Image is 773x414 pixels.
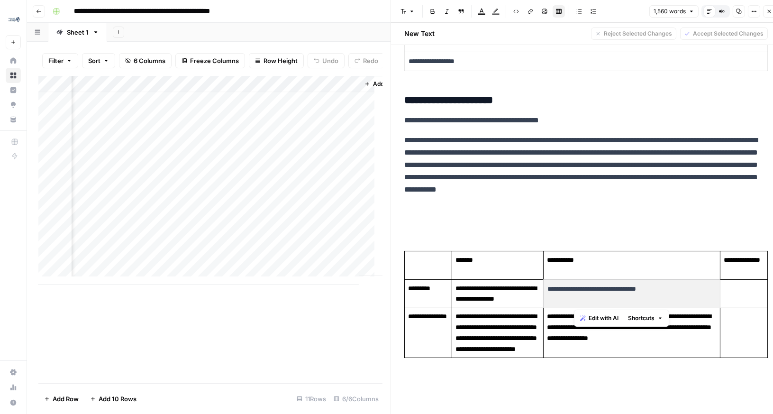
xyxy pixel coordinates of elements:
[649,5,699,18] button: 1,560 words
[119,53,172,68] button: 6 Columns
[624,312,667,324] button: Shortcuts
[53,394,79,404] span: Add Row
[322,56,338,65] span: Undo
[308,53,345,68] button: Undo
[330,391,382,406] div: 6/6 Columns
[6,68,21,83] a: Browse
[363,56,378,65] span: Redo
[6,97,21,112] a: Opportunities
[48,23,107,42] a: Sheet 1
[249,53,304,68] button: Row Height
[82,53,115,68] button: Sort
[6,112,21,127] a: Your Data
[693,29,764,38] span: Accept Selected Changes
[604,29,672,38] span: Reject Selected Changes
[6,395,21,410] button: Help + Support
[84,391,142,406] button: Add 10 Rows
[6,365,21,380] a: Settings
[38,391,84,406] button: Add Row
[190,56,239,65] span: Freeze Columns
[348,53,384,68] button: Redo
[99,394,136,404] span: Add 10 Rows
[361,78,410,90] button: Add Column
[6,380,21,395] a: Usage
[264,56,298,65] span: Row Height
[6,11,23,28] img: Compound Growth Logo
[589,314,618,322] span: Edit with AI
[88,56,100,65] span: Sort
[42,53,78,68] button: Filter
[293,391,330,406] div: 11 Rows
[591,28,676,40] button: Reject Selected Changes
[67,28,89,37] div: Sheet 1
[680,28,768,40] button: Accept Selected Changes
[404,29,435,38] h2: New Text
[6,53,21,68] a: Home
[654,7,686,16] span: 1,560 words
[134,56,165,65] span: 6 Columns
[373,80,406,88] span: Add Column
[48,56,64,65] span: Filter
[576,312,622,324] button: Edit with AI
[6,83,21,98] a: Insights
[628,314,655,322] span: Shortcuts
[175,53,245,68] button: Freeze Columns
[6,8,21,31] button: Workspace: Compound Growth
